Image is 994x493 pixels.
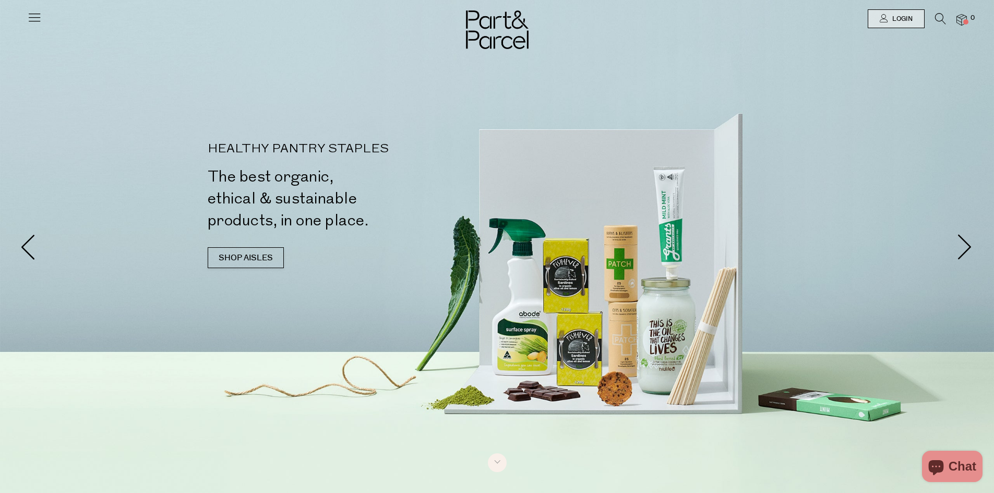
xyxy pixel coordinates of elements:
[208,247,284,268] a: SHOP AISLES
[466,10,529,49] img: Part&Parcel
[956,14,967,25] a: 0
[208,166,501,232] h2: The best organic, ethical & sustainable products, in one place.
[868,9,925,28] a: Login
[968,14,977,23] span: 0
[919,451,986,485] inbox-online-store-chat: Shopify online store chat
[208,143,501,155] p: HEALTHY PANTRY STAPLES
[890,15,913,23] span: Login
